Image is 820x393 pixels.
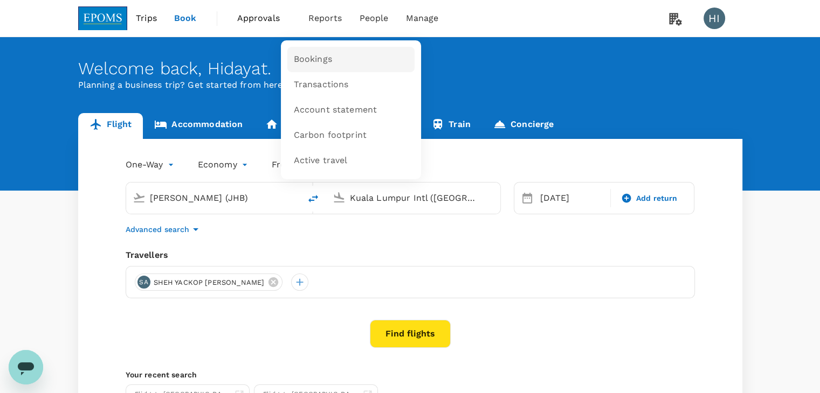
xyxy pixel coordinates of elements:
[294,79,349,91] span: Transactions
[287,72,415,97] a: Transactions
[78,6,128,30] img: EPOMS SDN BHD
[78,79,742,92] p: Planning a business trip? Get started from here.
[135,273,283,291] div: SASHEH YACKOP [PERSON_NAME]
[704,8,725,29] div: HI
[272,158,383,171] p: Frequent flyer programme
[126,223,202,236] button: Advanced search
[126,224,189,235] p: Advanced search
[493,196,495,199] button: Open
[370,320,451,348] button: Find flights
[150,190,278,206] input: Depart from
[636,193,678,204] span: Add return
[287,47,415,72] a: Bookings
[126,156,176,173] div: One-Way
[272,158,396,171] button: Frequent flyer programme
[137,276,150,289] div: SA
[237,12,291,25] span: Approvals
[536,187,608,209] div: [DATE]
[405,12,438,25] span: Manage
[78,113,143,139] a: Flight
[294,155,348,167] span: Active travel
[254,113,336,139] a: Long stay
[294,104,377,116] span: Account statement
[78,59,742,79] div: Welcome back , Hidayat .
[350,190,478,206] input: Going to
[308,12,342,25] span: Reports
[136,12,157,25] span: Trips
[147,277,271,288] span: SHEH YACKOP [PERSON_NAME]
[174,12,197,25] span: Book
[420,113,482,139] a: Train
[360,12,389,25] span: People
[287,148,415,173] a: Active travel
[126,369,695,380] p: Your recent search
[287,123,415,148] a: Carbon footprint
[143,113,254,139] a: Accommodation
[300,186,326,212] button: delete
[287,97,415,123] a: Account statement
[294,53,332,66] span: Bookings
[198,156,250,173] div: Economy
[9,350,43,384] iframe: Button to launch messaging window
[126,249,695,262] div: Travellers
[293,196,295,199] button: Open
[294,129,367,142] span: Carbon footprint
[482,113,565,139] a: Concierge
